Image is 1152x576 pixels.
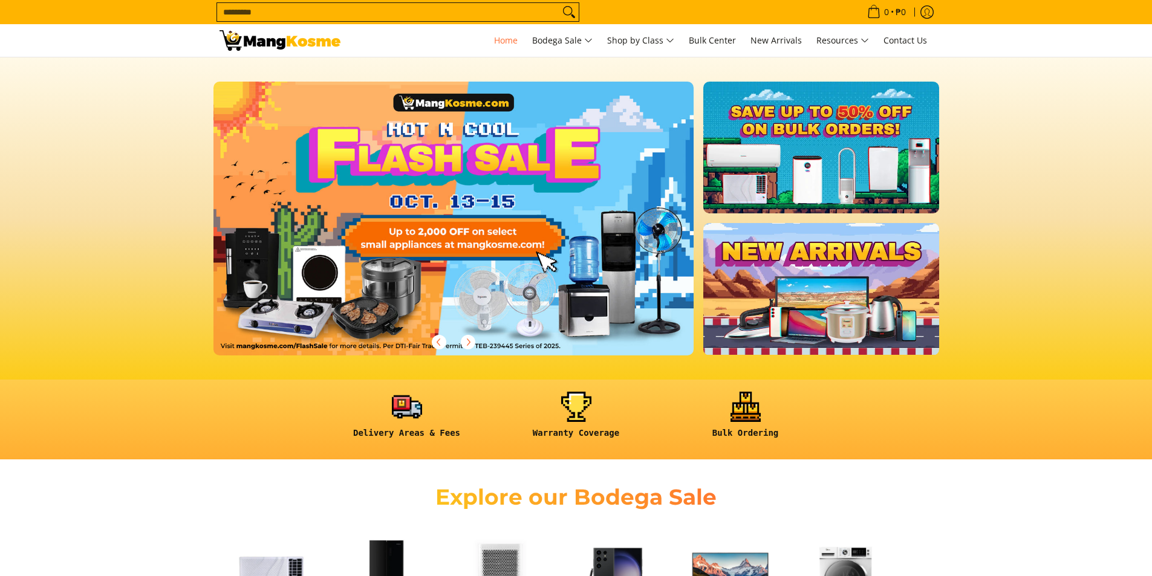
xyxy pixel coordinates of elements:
[689,34,736,46] span: Bulk Center
[816,33,869,48] span: Resources
[488,24,524,57] a: Home
[526,24,599,57] a: Bodega Sale
[494,34,518,46] span: Home
[532,33,593,48] span: Bodega Sale
[401,484,752,511] h2: Explore our Bodega Sale
[353,24,933,57] nav: Main Menu
[884,34,927,46] span: Contact Us
[894,8,908,16] span: ₱0
[877,24,933,57] a: Contact Us
[559,3,579,21] button: Search
[498,392,655,448] a: <h6><strong>Warranty Coverage</strong></h6>
[810,24,875,57] a: Resources
[607,33,674,48] span: Shop by Class
[328,392,486,448] a: <h6><strong>Delivery Areas & Fees</strong></h6>
[744,24,808,57] a: New Arrivals
[213,82,733,375] a: More
[426,329,452,355] button: Previous
[455,329,481,355] button: Next
[683,24,742,57] a: Bulk Center
[220,30,340,51] img: Mang Kosme: Your Home Appliances Warehouse Sale Partner!
[750,34,802,46] span: New Arrivals
[667,392,824,448] a: <h6><strong>Bulk Ordering</strong></h6>
[864,5,910,19] span: •
[882,8,891,16] span: 0
[601,24,680,57] a: Shop by Class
